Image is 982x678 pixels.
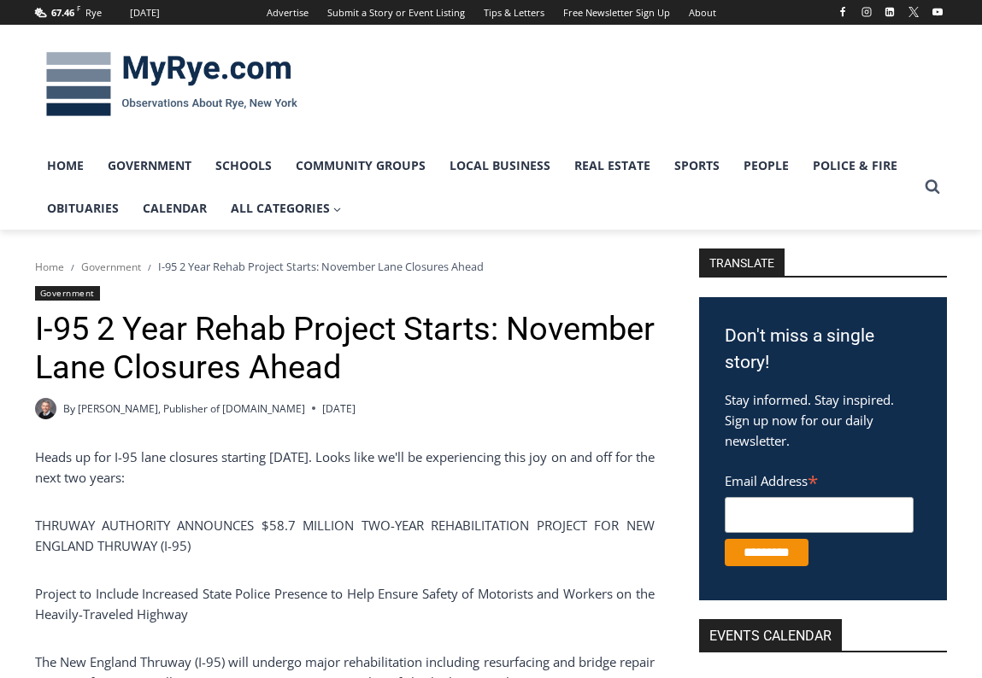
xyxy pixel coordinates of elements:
strong: TRANSLATE [699,248,785,276]
button: View Search Form [917,172,948,202]
a: Instagram [856,2,877,22]
a: Government [35,286,100,301]
a: Facebook [832,2,853,22]
img: MyRye.com [35,40,309,129]
h1: I-95 2 Year Rehab Project Starts: November Lane Closures Ahead [35,310,655,388]
span: All Categories [231,199,342,218]
a: Author image [35,398,56,419]
time: [DATE] [322,400,356,417]
label: Email Address [725,464,914,494]
a: Linkedin [879,2,900,22]
h3: Don't miss a single story! [725,323,921,377]
a: X [903,2,924,22]
div: [DATE] [130,5,160,20]
a: Police & Fire [801,144,909,187]
nav: Primary Navigation [35,144,917,231]
div: Rye [85,5,102,20]
h2: Events Calendar [699,619,842,651]
span: F [77,3,80,13]
a: Obituaries [35,187,131,230]
a: Government [96,144,203,187]
span: 67.46 [51,6,74,19]
span: By [63,400,75,417]
p: Project to Include Increased State Police Presence to Help Ensure Safety of Motorists and Workers... [35,583,655,624]
a: Community Groups [284,144,438,187]
a: [PERSON_NAME], Publisher of [DOMAIN_NAME] [78,401,305,416]
p: Stay informed. Stay inspired. Sign up now for our daily newsletter. [725,389,921,451]
a: Real Estate [562,144,662,187]
span: I-95 2 Year Rehab Project Starts: November Lane Closures Ahead [158,259,484,274]
nav: Breadcrumbs [35,258,655,275]
a: All Categories [219,187,354,230]
span: / [148,261,151,273]
p: Heads up for I-95 lane closures starting [DATE]. Looks like we'll be experiencing this joy on and... [35,447,655,488]
a: Government [81,260,141,274]
a: Schools [203,144,284,187]
a: YouTube [927,2,948,22]
a: People [732,144,801,187]
a: Calendar [131,187,219,230]
a: Sports [662,144,732,187]
span: / [71,261,74,273]
a: Home [35,144,96,187]
a: Local Business [438,144,562,187]
a: Home [35,260,64,274]
p: THRUWAY AUTHORITY ANNOUNCES $58.7 MILLION TWO-YEAR REHABILITATION PROJECT FOR NEW ENGLAND THRUWAY... [35,515,655,556]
